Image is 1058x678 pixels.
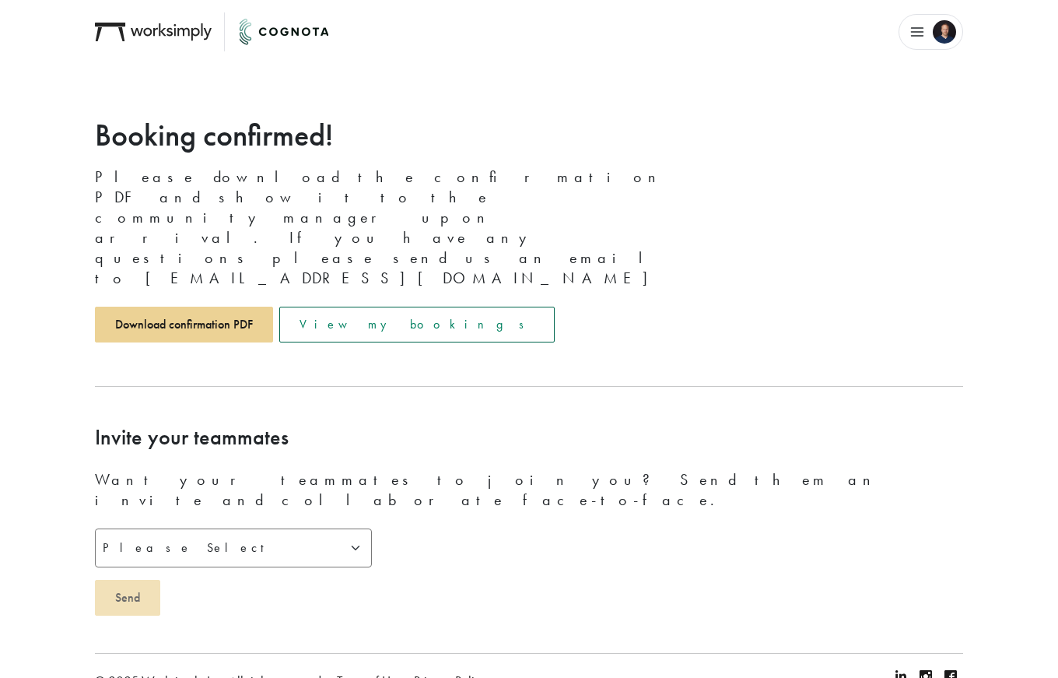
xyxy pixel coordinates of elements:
[279,307,555,343] a: View my bookings
[95,424,963,451] h3: Invite your teammates
[95,307,273,343] a: Download confirmation PDF
[95,167,667,288] p: Please download the confirmation PDF and show it to the community manager upon arrival. If you ha...
[95,23,212,41] img: Worksimply
[95,117,667,154] h1: Booking confirmed!
[95,469,963,510] p: Want your teammates to join you? Send them an invite and collaborate face-to-face.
